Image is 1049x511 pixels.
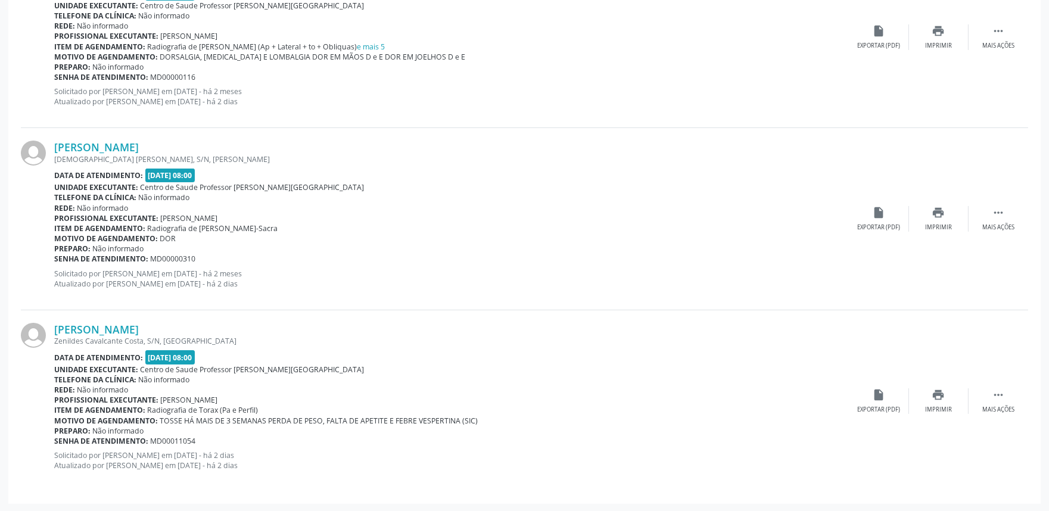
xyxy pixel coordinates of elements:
b: Senha de atendimento: [54,72,148,82]
i: insert_drive_file [873,206,886,219]
b: Motivo de agendamento: [54,233,158,244]
b: Telefone da clínica: [54,192,136,202]
b: Rede: [54,21,75,31]
i:  [992,206,1005,219]
span: Não informado [139,192,190,202]
b: Item de agendamento: [54,405,145,415]
i:  [992,388,1005,401]
p: Solicitado por [PERSON_NAME] em [DATE] - há 2 dias Atualizado por [PERSON_NAME] em [DATE] - há 2 ... [54,450,849,471]
img: img [21,323,46,348]
div: Exportar (PDF) [858,42,901,50]
span: Não informado [139,11,190,21]
b: Telefone da clínica: [54,375,136,385]
span: Não informado [77,21,129,31]
span: Radiografia de [PERSON_NAME]-Sacra [148,223,278,233]
b: Motivo de agendamento: [54,52,158,62]
i: print [932,388,945,401]
span: MD00000116 [151,72,196,82]
b: Preparo: [54,426,91,436]
span: [DATE] 08:00 [145,350,195,364]
span: [DATE] 08:00 [145,169,195,182]
i:  [992,24,1005,38]
b: Senha de atendimento: [54,436,148,446]
b: Telefone da clínica: [54,11,136,21]
span: DORSALGIA, [MEDICAL_DATA] E LOMBALGIA DOR EM MÃOS D e E DOR EM JOELHOS D e E [160,52,466,62]
span: [PERSON_NAME] [161,395,218,405]
span: DOR [160,233,176,244]
i: insert_drive_file [873,388,886,401]
i: insert_drive_file [873,24,886,38]
div: Imprimir [925,223,952,232]
span: MD00011054 [151,436,196,446]
p: Solicitado por [PERSON_NAME] em [DATE] - há 2 meses Atualizado por [PERSON_NAME] em [DATE] - há 2... [54,269,849,289]
div: Imprimir [925,406,952,414]
b: Data de atendimento: [54,170,143,180]
p: Solicitado por [PERSON_NAME] em [DATE] - há 2 meses Atualizado por [PERSON_NAME] em [DATE] - há 2... [54,86,849,107]
span: Centro de Saude Professor [PERSON_NAME][GEOGRAPHIC_DATA] [141,182,365,192]
span: Não informado [77,385,129,395]
b: Profissional executante: [54,213,158,223]
span: [PERSON_NAME] [161,213,218,223]
span: Não informado [93,62,144,72]
i: print [932,206,945,219]
b: Item de agendamento: [54,223,145,233]
b: Senha de atendimento: [54,254,148,264]
img: img [21,141,46,166]
a: e mais 5 [357,42,385,52]
span: MD00000310 [151,254,196,264]
span: Não informado [93,426,144,436]
span: Centro de Saude Professor [PERSON_NAME][GEOGRAPHIC_DATA] [141,1,365,11]
span: Centro de Saude Professor [PERSON_NAME][GEOGRAPHIC_DATA] [141,364,365,375]
span: Não informado [139,375,190,385]
b: Motivo de agendamento: [54,416,158,426]
div: Mais ações [982,406,1014,414]
div: Zenildes Cavalcante Costa, S/N, [GEOGRAPHIC_DATA] [54,336,849,346]
div: [DEMOGRAPHIC_DATA] [PERSON_NAME], S/N, [PERSON_NAME] [54,154,849,164]
b: Data de atendimento: [54,353,143,363]
span: TOSSE HÁ MAIS DE 3 SEMANAS PERDA DE PESO, FALTA DE APETITE E FEBRE VESPERTINA (SIC) [160,416,478,426]
span: Não informado [93,244,144,254]
i: print [932,24,945,38]
span: Radiografia de Torax (Pa e Perfil) [148,405,259,415]
div: Exportar (PDF) [858,406,901,414]
div: Mais ações [982,42,1014,50]
b: Item de agendamento: [54,42,145,52]
span: [PERSON_NAME] [161,31,218,41]
b: Profissional executante: [54,31,158,41]
a: [PERSON_NAME] [54,323,139,336]
a: [PERSON_NAME] [54,141,139,154]
b: Preparo: [54,244,91,254]
span: Radiografia de [PERSON_NAME] (Ap + Lateral + to + Obliquas) [148,42,385,52]
b: Unidade executante: [54,364,138,375]
span: Não informado [77,203,129,213]
div: Mais ações [982,223,1014,232]
b: Rede: [54,203,75,213]
b: Rede: [54,385,75,395]
div: Exportar (PDF) [858,223,901,232]
b: Preparo: [54,62,91,72]
b: Unidade executante: [54,182,138,192]
b: Unidade executante: [54,1,138,11]
b: Profissional executante: [54,395,158,405]
div: Imprimir [925,42,952,50]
